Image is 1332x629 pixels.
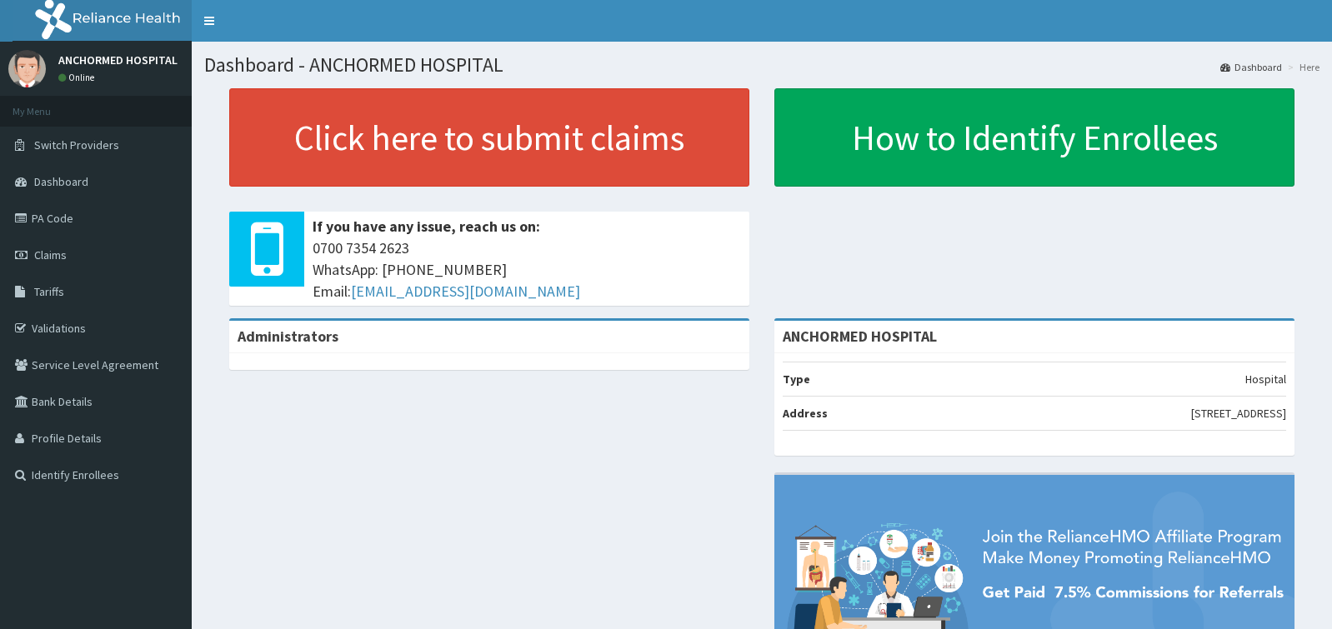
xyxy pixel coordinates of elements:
strong: ANCHORMED HOSPITAL [783,327,937,346]
p: [STREET_ADDRESS] [1191,405,1286,422]
h1: Dashboard - ANCHORMED HOSPITAL [204,54,1319,76]
b: If you have any issue, reach us on: [313,217,540,236]
b: Type [783,372,810,387]
span: Claims [34,247,67,262]
a: [EMAIL_ADDRESS][DOMAIN_NAME] [351,282,580,301]
b: Address [783,406,828,421]
span: 0700 7354 2623 WhatsApp: [PHONE_NUMBER] Email: [313,237,741,302]
span: Dashboard [34,174,88,189]
b: Administrators [238,327,338,346]
span: Tariffs [34,284,64,299]
a: Dashboard [1220,60,1282,74]
p: ANCHORMED HOSPITAL [58,54,178,66]
p: Hospital [1245,371,1286,387]
li: Here [1284,60,1319,74]
a: How to Identify Enrollees [774,88,1294,187]
img: User Image [8,50,46,87]
a: Online [58,72,98,83]
a: Click here to submit claims [229,88,749,187]
span: Switch Providers [34,137,119,152]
